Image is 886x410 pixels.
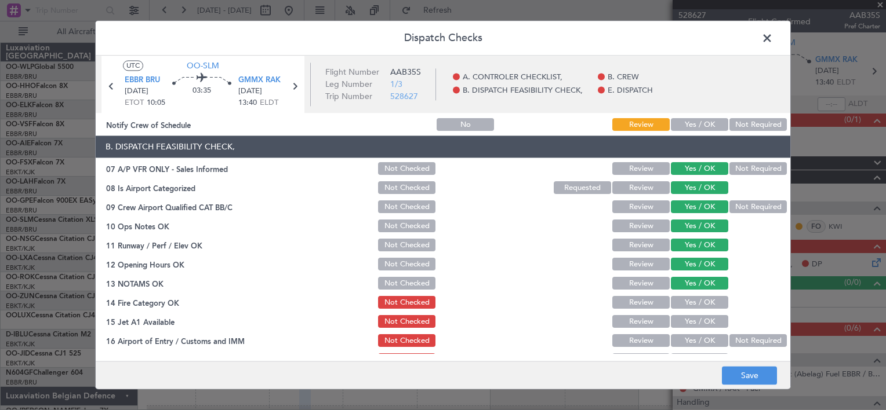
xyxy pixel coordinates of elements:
[671,277,728,290] button: Yes / OK
[671,119,728,131] button: Yes / OK
[729,201,787,214] button: Not Required
[671,201,728,214] button: Yes / OK
[671,335,728,347] button: Yes / OK
[722,367,777,385] button: Save
[671,220,728,233] button: Yes / OK
[671,354,728,367] button: Yes / OK
[671,316,728,328] button: Yes / OK
[671,258,728,271] button: Yes / OK
[96,21,790,56] header: Dispatch Checks
[671,296,728,309] button: Yes / OK
[729,335,787,347] button: Not Required
[671,182,728,195] button: Yes / OK
[729,163,787,175] button: Not Required
[671,163,728,175] button: Yes / OK
[671,239,728,252] button: Yes / OK
[729,119,787,131] button: Not Required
